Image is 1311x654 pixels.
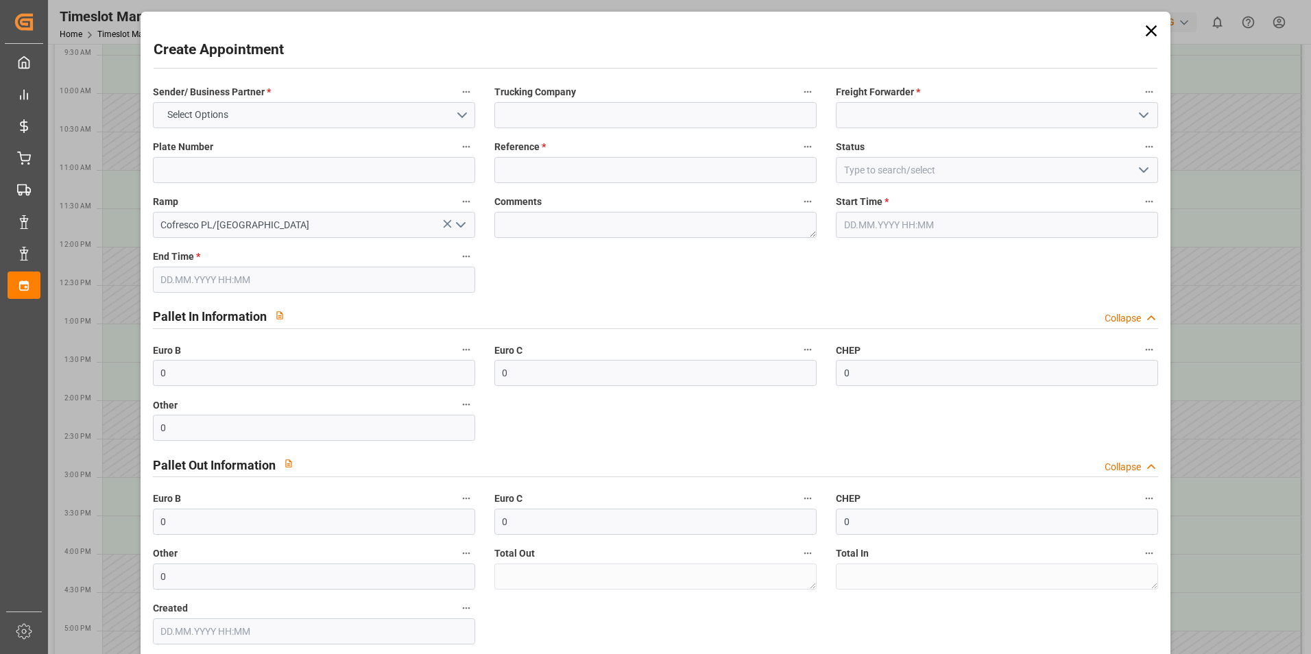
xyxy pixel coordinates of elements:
span: Ramp [153,195,178,209]
span: Total In [836,546,869,561]
span: Euro C [494,492,522,506]
h2: Pallet Out Information [153,456,276,474]
button: Freight Forwarder * [1140,83,1158,101]
span: Euro B [153,492,181,506]
div: Collapse [1105,460,1141,474]
button: Start Time * [1140,193,1158,210]
span: Freight Forwarder [836,85,920,99]
span: Reference [494,140,546,154]
button: Plate Number [457,138,475,156]
button: Created [457,599,475,617]
span: Other [153,398,178,413]
span: CHEP [836,492,861,506]
div: Collapse [1105,311,1141,326]
span: Plate Number [153,140,213,154]
span: End Time [153,250,200,264]
span: Created [153,601,188,616]
input: Type to search/select [153,212,475,238]
button: Reference * [799,138,817,156]
button: open menu [449,215,470,236]
button: Status [1140,138,1158,156]
button: CHEP [1140,489,1158,507]
button: Other [457,544,475,562]
button: Trucking Company [799,83,817,101]
button: open menu [153,102,475,128]
button: Total Out [799,544,817,562]
span: Select Options [160,108,235,122]
span: Euro C [494,343,522,358]
button: Sender/ Business Partner * [457,83,475,101]
span: Start Time [836,195,889,209]
button: View description [267,302,293,328]
button: Other [457,396,475,413]
button: CHEP [1140,341,1158,359]
input: Type to search/select [836,157,1158,183]
input: DD.MM.YYYY HH:MM [836,212,1158,238]
button: View description [276,450,302,476]
span: Total Out [494,546,535,561]
h2: Create Appointment [154,39,284,61]
span: Trucking Company [494,85,576,99]
input: DD.MM.YYYY HH:MM [153,267,475,293]
span: Other [153,546,178,561]
button: Total In [1140,544,1158,562]
button: open menu [1133,105,1153,126]
button: Euro B [457,489,475,507]
span: Comments [494,195,542,209]
button: Ramp [457,193,475,210]
span: CHEP [836,343,861,358]
button: open menu [1133,160,1153,181]
button: Euro B [457,341,475,359]
span: Sender/ Business Partner [153,85,271,99]
button: Comments [799,193,817,210]
h2: Pallet In Information [153,307,267,326]
span: Status [836,140,865,154]
button: End Time * [457,247,475,265]
span: Euro B [153,343,181,358]
button: Euro C [799,489,817,507]
input: DD.MM.YYYY HH:MM [153,618,475,644]
button: Euro C [799,341,817,359]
